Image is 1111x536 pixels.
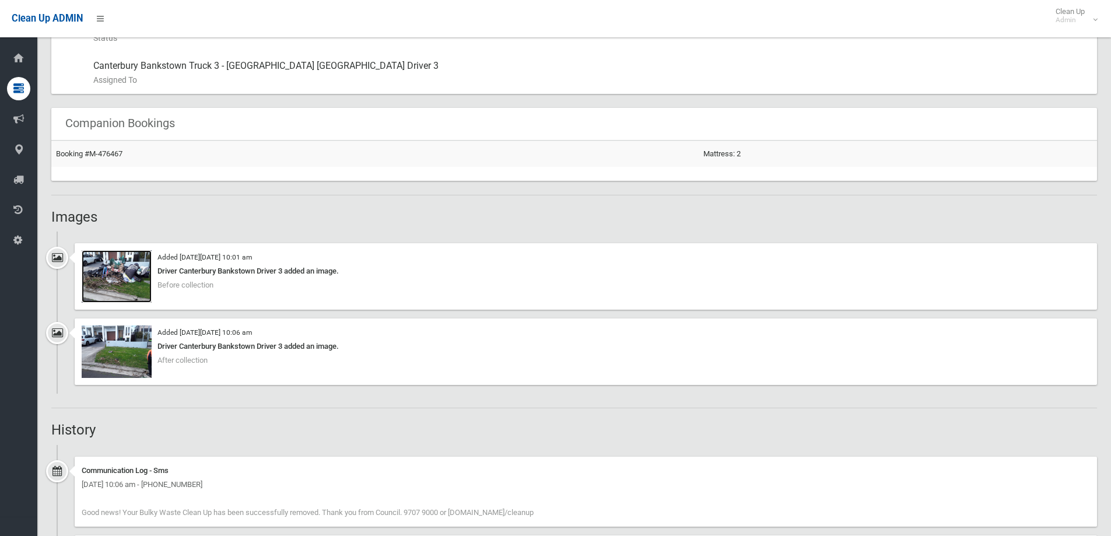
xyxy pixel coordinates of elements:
[1050,7,1096,24] span: Clean Up
[157,328,252,337] small: Added [DATE][DATE] 10:06 am
[51,112,189,135] header: Companion Bookings
[82,339,1090,353] div: Driver Canterbury Bankstown Driver 3 added an image.
[82,464,1090,478] div: Communication Log - Sms
[93,31,1088,45] small: Status
[82,508,534,517] span: Good news! Your Bulky Waste Clean Up has been successfully removed. Thank you from Council. 9707 ...
[157,356,208,365] span: After collection
[157,253,252,261] small: Added [DATE][DATE] 10:01 am
[1056,16,1085,24] small: Admin
[51,422,1097,437] h2: History
[12,13,83,24] span: Clean Up ADMIN
[93,73,1088,87] small: Assigned To
[82,250,152,303] img: 2025-09-0210.01.127052875387949982837.jpg
[82,478,1090,492] div: [DATE] 10:06 am - [PHONE_NUMBER]
[93,52,1088,94] div: Canterbury Bankstown Truck 3 - [GEOGRAPHIC_DATA] [GEOGRAPHIC_DATA] Driver 3
[82,264,1090,278] div: Driver Canterbury Bankstown Driver 3 added an image.
[699,141,1097,167] td: Mattress: 2
[56,149,122,158] a: Booking #M-476467
[82,325,152,378] img: 2025-09-0210.06.105448370606226557838.jpg
[157,281,213,289] span: Before collection
[51,209,1097,225] h2: Images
